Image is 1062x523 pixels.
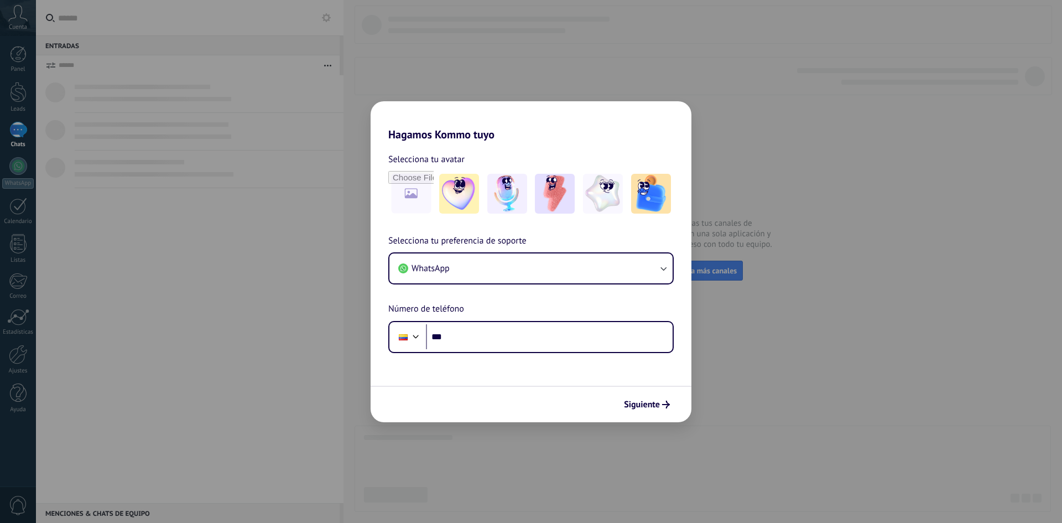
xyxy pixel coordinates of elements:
button: Siguiente [619,395,675,414]
img: -3.jpeg [535,174,575,214]
img: -5.jpeg [631,174,671,214]
span: Selecciona tu avatar [388,152,465,167]
span: WhatsApp [412,263,450,274]
span: Siguiente [624,401,660,408]
span: Número de teléfono [388,302,464,317]
button: WhatsApp [389,253,673,283]
img: -2.jpeg [487,174,527,214]
h2: Hagamos Kommo tuyo [371,101,691,141]
img: -1.jpeg [439,174,479,214]
span: Selecciona tu preferencia de soporte [388,234,527,248]
img: -4.jpeg [583,174,623,214]
div: Colombia: + 57 [393,325,414,349]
